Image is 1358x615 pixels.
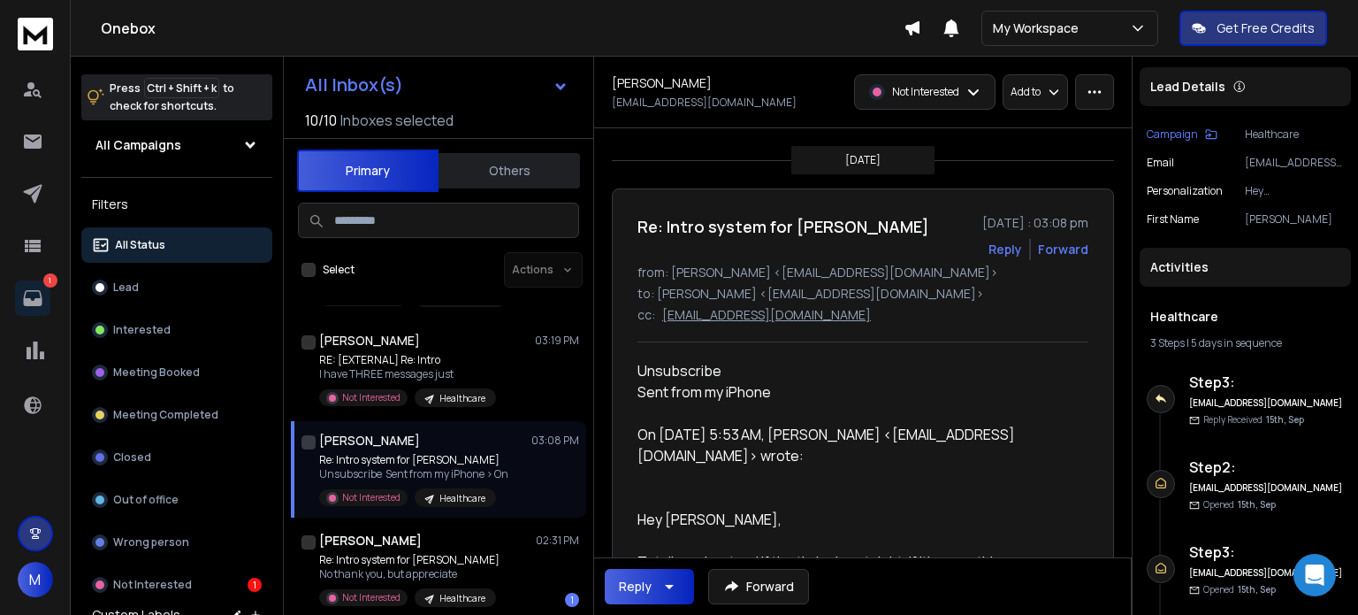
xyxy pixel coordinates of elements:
[605,569,694,604] button: Reply
[319,353,496,367] p: RE: [EXTERNAL] Re: Intro
[536,534,579,548] p: 02:31 PM
[113,493,179,507] p: Out of office
[637,551,1074,615] div: Totally understand if the timing’s not right. If it’s something you might revisit down the line, ...
[439,151,580,190] button: Others
[18,18,53,50] img: logo
[113,578,192,592] p: Not Interested
[319,467,508,481] p: Unsubscribe Sent from my iPhone > On
[439,592,485,605] p: Healthcare
[535,334,579,348] p: 03:19 PM
[1189,542,1344,563] h6: Step 3 :
[892,85,959,99] p: Not Interested
[297,150,439,192] button: Primary
[1203,498,1276,511] p: Opened
[1217,19,1315,37] p: Get Free Credits
[662,306,871,324] p: [EMAIL_ADDRESS][DOMAIN_NAME]
[637,424,1074,488] blockquote: On [DATE] 5:53 AM, [PERSON_NAME] <[EMAIL_ADDRESS][DOMAIN_NAME]> wrote:
[1147,127,1217,142] button: Campaign
[319,532,422,550] h1: [PERSON_NAME]
[319,567,500,581] p: No thank you, but appreciate
[1147,127,1198,142] p: Campaign
[81,482,272,518] button: Out of office
[1245,184,1344,198] p: Hey [PERSON_NAME], Saw Silvercreek helps dental practices with creating thoughtful partnerships w...
[1189,396,1344,410] h6: [EMAIL_ADDRESS][DOMAIN_NAME]
[319,453,508,467] p: Re: Intro system for [PERSON_NAME]
[619,578,652,596] div: Reply
[1245,127,1344,142] p: Healthcare
[1191,335,1282,350] span: 5 days in sequence
[1293,554,1336,596] div: Open Intercom Messenger
[845,153,881,167] p: [DATE]
[612,96,797,110] p: [EMAIL_ADDRESS][DOMAIN_NAME]
[113,281,139,295] p: Lead
[1038,241,1088,258] div: Forward
[319,432,420,450] h1: [PERSON_NAME]
[81,127,272,163] button: All Campaigns
[81,525,272,560] button: Wrong person
[1238,498,1276,511] span: 15th, Sep
[305,76,403,94] h1: All Inbox(s)
[113,365,200,380] p: Meeting Booked
[319,367,496,381] p: I have THREE messages just
[342,591,401,604] p: Not Interested
[15,281,50,316] a: 1
[340,110,454,131] h3: Inboxes selected
[81,440,272,475] button: Closed
[43,273,57,288] p: 1
[144,78,219,98] span: Ctrl + Shift + k
[637,381,1074,403] div: Sent from my iPhone
[81,270,272,305] button: Lead
[81,355,272,390] button: Meeting Booked
[982,214,1088,232] p: [DATE] : 03:08 pm
[1189,457,1344,478] h6: Step 2 :
[305,110,337,131] span: 10 / 10
[81,227,272,263] button: All Status
[1147,212,1199,227] p: First Name
[1203,583,1276,596] p: Opened
[81,192,272,217] h3: Filters
[439,492,485,505] p: Healthcare
[1189,372,1344,393] h6: Step 3 :
[637,509,1074,530] div: Hey [PERSON_NAME],
[1150,78,1225,96] p: Lead Details
[1245,156,1344,170] p: [EMAIL_ADDRESS][DOMAIN_NAME]
[637,306,655,324] p: cc:
[113,535,189,550] p: Wrong person
[993,19,1086,37] p: My Workspace
[113,323,171,337] p: Interested
[81,397,272,433] button: Meeting Completed
[637,285,1088,303] p: to: [PERSON_NAME] <[EMAIL_ADDRESS][DOMAIN_NAME]>
[81,567,272,603] button: Not Interested1
[1266,413,1304,426] span: 15th, Sep
[637,214,929,239] h1: Re: Intro system for [PERSON_NAME]
[1189,566,1344,580] h6: [EMAIL_ADDRESS][DOMAIN_NAME]
[81,312,272,348] button: Interested
[1147,156,1174,170] p: Email
[101,18,904,39] h1: Onebox
[110,80,234,115] p: Press to check for shortcuts.
[115,238,165,252] p: All Status
[637,264,1088,281] p: from: [PERSON_NAME] <[EMAIL_ADDRESS][DOMAIN_NAME]>
[531,434,579,448] p: 03:08 PM
[342,391,401,404] p: Not Interested
[988,241,1022,258] button: Reply
[18,562,53,597] button: M
[1203,413,1304,427] p: Reply Received
[113,450,151,465] p: Closed
[95,136,181,154] h1: All Campaigns
[319,553,500,567] p: Re: Intro system for [PERSON_NAME]
[1238,583,1276,596] span: 15th, Sep
[1147,184,1223,198] p: Personalization
[319,332,420,350] h1: [PERSON_NAME]
[1140,248,1351,287] div: Activities
[291,67,583,103] button: All Inbox(s)
[612,74,712,92] h1: [PERSON_NAME]
[565,593,579,607] div: 1
[1011,85,1041,99] p: Add to
[1189,481,1344,495] h6: [EMAIL_ADDRESS][DOMAIN_NAME]
[342,491,401,504] p: Not Interested
[323,263,355,277] label: Select
[113,408,218,422] p: Meeting Completed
